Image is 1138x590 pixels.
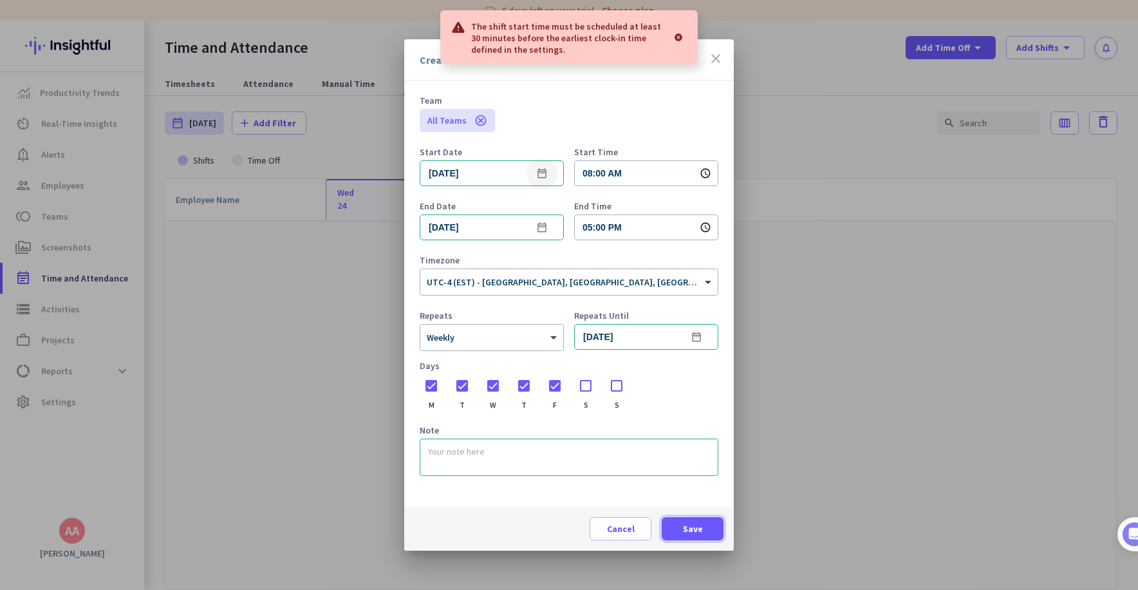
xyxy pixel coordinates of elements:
[71,138,212,151] div: [PERSON_NAME] from Insightful
[543,374,566,410] div: F
[574,147,718,157] label: Start Time
[574,324,718,350] input: Click to choose date
[420,109,718,132] app-scope-selection: Add
[226,5,249,28] div: Close
[18,96,239,127] div: You're just a few steps away from completing the essential app setup
[420,55,475,65] div: Create Shift
[420,311,564,320] span: Repeats
[75,434,119,443] span: Messages
[512,374,536,410] div: T
[420,426,718,435] div: Note
[129,402,193,453] button: Help
[19,434,45,443] span: Home
[50,245,224,300] div: It's time to add your employees! This is crucial since Insightful will start collecting their act...
[64,402,129,453] button: Messages
[527,158,557,189] button: Open calendar
[420,147,564,157] label: Start Date
[420,202,564,211] label: End Date
[708,51,723,66] i: close
[427,114,467,127] span: All Teams
[607,522,635,535] span: Cancel
[24,220,234,240] div: 1Add employees
[13,169,46,183] p: 4 steps
[689,330,704,345] mat-icon: date_range
[534,166,550,182] mat-icon: date_range
[420,256,718,265] span: Timezone
[681,322,712,353] button: Open calendar
[420,160,564,186] input: Click to choose date
[683,522,703,535] span: Save
[50,224,218,237] div: Add employees
[574,311,718,320] label: Repeats Until
[109,6,151,28] h1: Tasks
[420,374,443,410] div: M
[420,361,564,370] label: Days
[662,517,723,540] button: Save
[50,310,140,336] a: Show me how
[46,135,66,155] img: Profile image for Tamara
[211,434,239,443] span: Tasks
[164,169,245,183] p: About 10 minutes
[700,167,711,179] i: schedule
[471,19,669,55] p: The shift start time must be scheduled at least 30 minutes before the earliest clock-in time defi...
[474,114,487,127] i: cancel
[451,374,474,410] div: T
[18,50,239,96] div: 🎊 Welcome to Insightful! 🎊
[50,362,149,376] button: Mark as completed
[527,213,557,243] button: Open calendar
[534,220,550,236] mat-icon: date_range
[700,222,711,233] i: schedule
[420,96,718,105] label: Team
[420,214,564,240] input: Click to choose date
[574,374,597,410] div: S
[151,434,171,443] span: Help
[193,402,257,453] button: Tasks
[481,374,505,410] div: W
[50,300,224,336] div: Show me how
[590,517,651,540] button: Cancel
[605,374,628,410] div: S
[574,202,718,211] label: End Time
